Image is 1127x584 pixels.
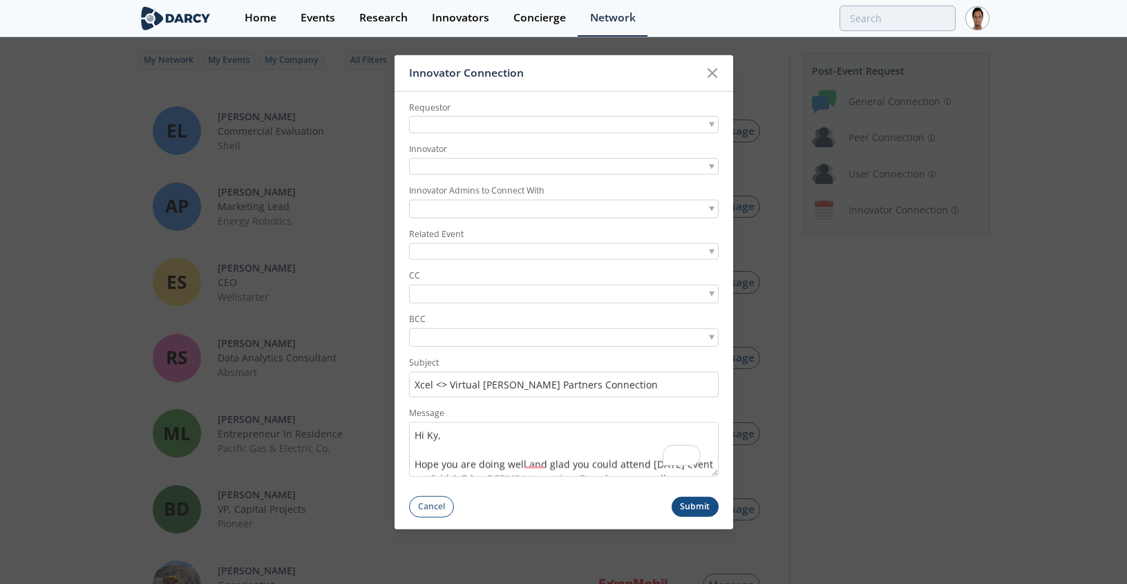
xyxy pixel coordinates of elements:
label: Message [409,407,719,420]
label: Innovator [409,143,719,156]
button: Submit [672,496,719,516]
label: Related Event [409,228,719,241]
div: Concierge [513,12,566,23]
div: Network [590,12,636,23]
label: BCC [409,313,719,326]
div: Innovators [432,12,489,23]
label: CC [409,270,719,282]
img: logo-wide.svg [138,6,214,30]
div: Innovator Connection [409,59,700,86]
button: Cancel [409,496,455,517]
label: Subject [409,357,719,369]
div: Events [301,12,335,23]
div: Home [245,12,276,23]
textarea: To enrich screen reader interactions, please activate Accessibility in Grammarly extension settings [409,422,719,476]
label: Innovator Admins to Connect With [409,185,719,197]
img: Profile [965,6,989,30]
input: Advanced Search [840,6,956,31]
label: Requestor [409,101,719,113]
div: Research [359,12,408,23]
iframe: chat widget [1069,529,1113,570]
